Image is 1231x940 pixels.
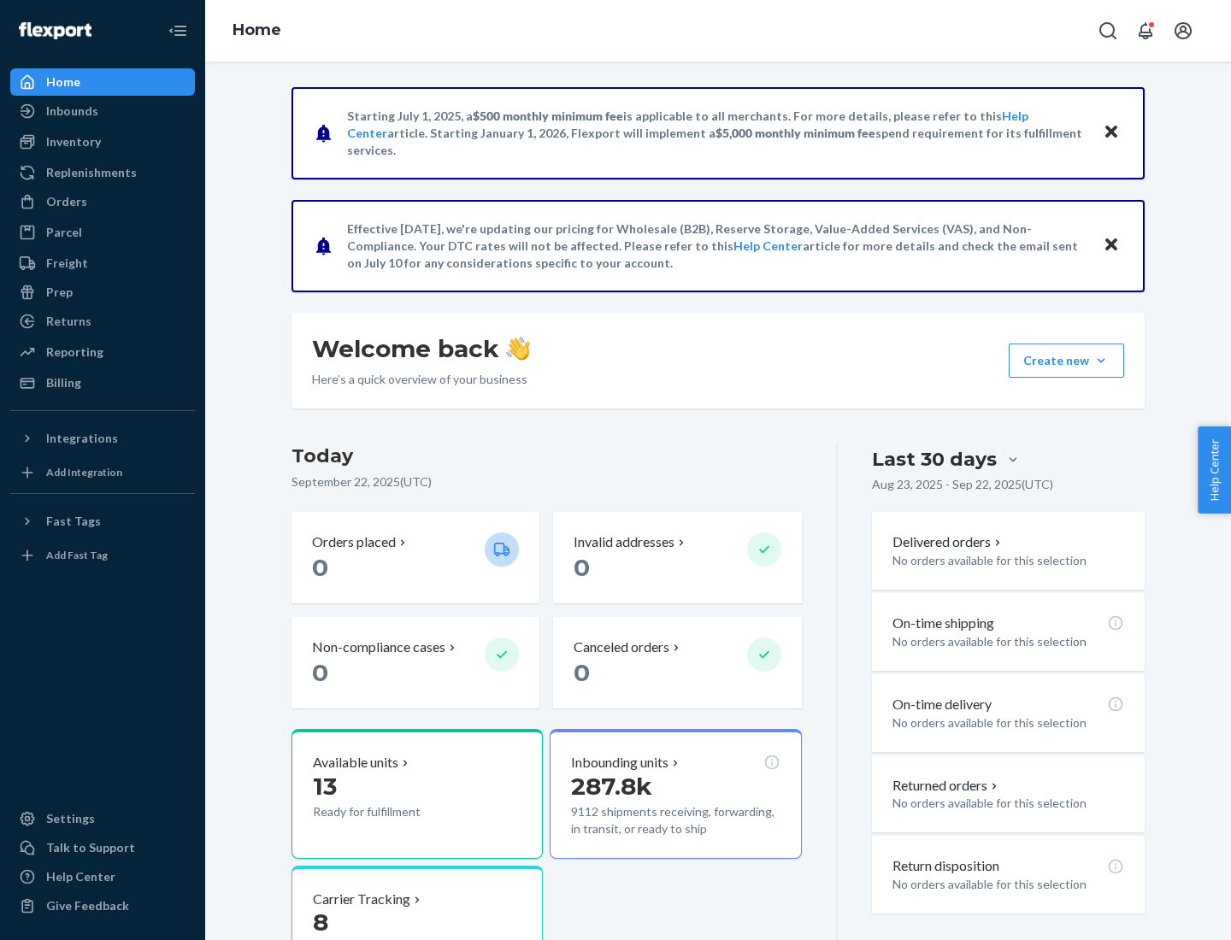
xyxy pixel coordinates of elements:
[292,512,539,603] button: Orders placed 0
[10,128,195,156] a: Inventory
[219,6,295,56] ol: breadcrumbs
[10,188,195,215] a: Orders
[46,284,73,301] div: Prep
[161,14,195,48] button: Close Navigation
[312,658,328,687] span: 0
[46,164,137,181] div: Replenishments
[10,508,195,535] button: Fast Tags
[313,772,337,801] span: 13
[1128,14,1163,48] button: Open notifications
[553,617,801,708] button: Canceled orders 0
[46,810,95,827] div: Settings
[233,21,281,39] a: Home
[10,863,195,890] a: Help Center
[506,337,530,361] img: hand-wave emoji
[10,369,195,397] a: Billing
[10,425,195,452] button: Integrations
[313,908,328,937] span: 8
[892,532,1004,552] button: Delivered orders
[892,695,992,714] p: On-time delivery
[46,839,135,856] div: Talk to Support
[10,459,195,486] a: Add Integration
[46,430,118,447] div: Integrations
[892,776,1001,796] button: Returned orders
[292,443,802,470] h3: Today
[312,371,530,388] p: Here’s a quick overview of your business
[571,803,780,837] p: 9112 shipments receiving, forwarding, in transit, or ready to ship
[312,553,328,582] span: 0
[292,473,802,491] p: September 22, 2025 ( UTC )
[46,374,81,391] div: Billing
[312,637,445,657] p: Non-compliance cases
[872,446,997,473] div: Last 30 days
[46,465,122,479] div: Add Integration
[347,220,1087,272] p: Effective [DATE], we're updating our pricing for Wholesale (B2B), Reserve Storage, Value-Added Se...
[10,308,195,335] a: Returns
[574,532,674,552] p: Invalid addresses
[46,897,129,914] div: Give Feedback
[46,513,101,530] div: Fast Tags
[892,714,1124,731] p: No orders available for this selection
[10,250,195,277] a: Freight
[347,108,1087,159] p: Starting July 1, 2025, a is applicable to all merchants. For more details, please refer to this a...
[19,22,91,39] img: Flexport logo
[473,109,623,123] span: $500 monthly minimum fee
[46,344,103,361] div: Reporting
[10,805,195,832] a: Settings
[1198,426,1231,514] button: Help Center
[892,633,1124,650] p: No orders available for this selection
[550,729,801,859] button: Inbounding units287.8k9112 shipments receiving, forwarding, in transit, or ready to ship
[46,103,98,120] div: Inbounds
[571,772,652,801] span: 287.8k
[571,753,669,773] p: Inbounding units
[733,238,803,253] a: Help Center
[1100,120,1122,145] button: Close
[1009,344,1124,378] button: Create new
[892,876,1124,893] p: No orders available for this selection
[313,753,398,773] p: Available units
[892,856,999,876] p: Return disposition
[46,255,88,272] div: Freight
[892,552,1124,569] p: No orders available for this selection
[574,658,590,687] span: 0
[312,532,396,552] p: Orders placed
[10,892,195,919] button: Give Feedback
[1091,14,1125,48] button: Open Search Box
[46,133,101,150] div: Inventory
[46,313,91,330] div: Returns
[292,729,543,859] button: Available units13Ready for fulfillment
[10,279,195,306] a: Prep
[10,159,195,186] a: Replenishments
[10,834,195,861] a: Talk to Support
[46,548,108,562] div: Add Fast Tag
[46,224,82,241] div: Parcel
[313,890,410,909] p: Carrier Tracking
[553,512,801,603] button: Invalid addresses 0
[574,637,669,657] p: Canceled orders
[892,614,994,633] p: On-time shipping
[10,338,195,366] a: Reporting
[574,553,590,582] span: 0
[1166,14,1200,48] button: Open account menu
[312,333,530,364] h1: Welcome back
[1100,233,1122,258] button: Close
[292,617,539,708] button: Non-compliance cases 0
[716,126,875,140] span: $5,000 monthly minimum fee
[10,97,195,125] a: Inbounds
[46,193,87,210] div: Orders
[10,542,195,569] a: Add Fast Tag
[10,68,195,96] a: Home
[10,219,195,246] a: Parcel
[46,868,115,885] div: Help Center
[872,476,1053,493] p: Aug 23, 2025 - Sep 22, 2025 ( UTC )
[46,73,80,91] div: Home
[892,795,1124,812] p: No orders available for this selection
[313,803,471,820] p: Ready for fulfillment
